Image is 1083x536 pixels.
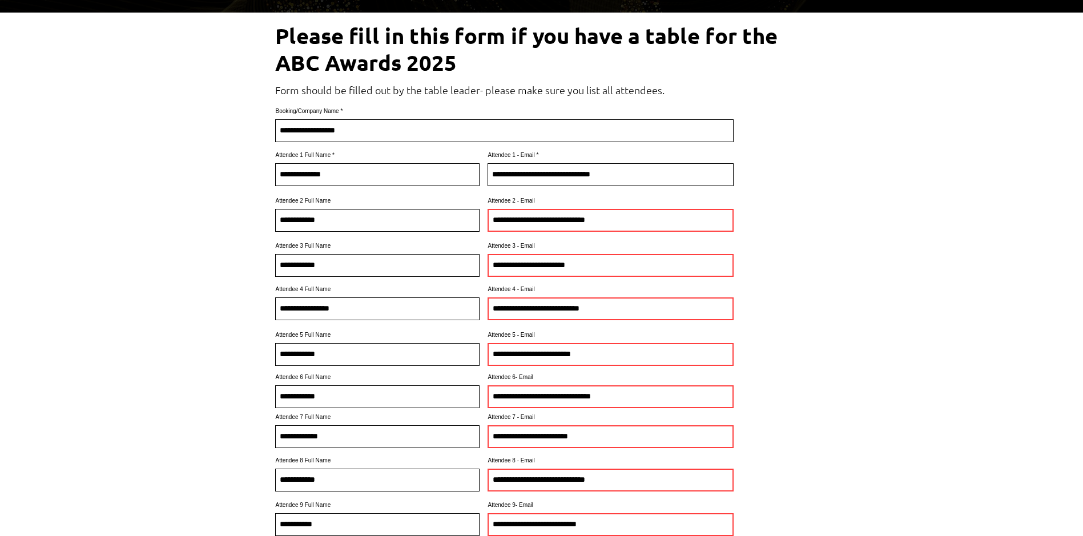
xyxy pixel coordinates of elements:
label: Attendee 2 - Email [488,198,734,204]
label: Attendee 5 Full Name [275,332,480,338]
label: Attendee 4 Full Name [275,287,480,292]
label: Attendee 8 Full Name [275,458,480,464]
label: Attendee 7 - Email [488,414,734,420]
label: Attendee 6 Full Name [275,374,480,380]
span: Form should be filled out by the table leader- please make sure you list all attendees. [275,83,665,96]
label: Attendee 3 - Email [488,243,734,249]
label: Attendee 8 - Email [488,458,734,464]
label: Attendee 4 - Email [488,287,734,292]
label: Attendee 9 Full Name [275,502,480,508]
label: Booking/Company Name [275,108,734,114]
span: Please fill in this form if you have a table for the ABC Awards 2025 [275,22,778,75]
label: Attendee 6- Email [488,374,734,380]
label: Attendee 7 Full Name [275,414,480,420]
label: Attendee 3 Full Name [275,243,480,249]
label: Attendee 1 - Email [488,152,734,158]
label: Attendee 2 Full Name [275,198,480,204]
label: Attendee 9- Email [488,502,734,508]
label: Attendee 5 - Email [488,332,734,338]
label: Attendee 1 Full Name [275,152,480,158]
